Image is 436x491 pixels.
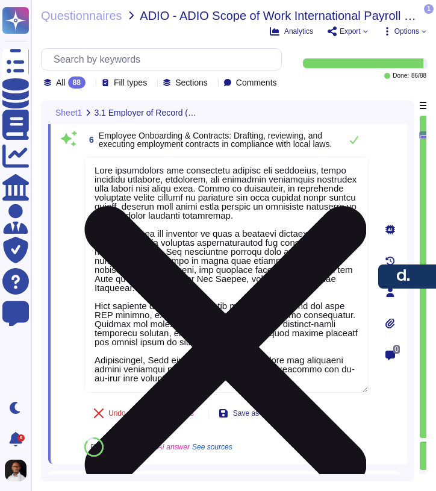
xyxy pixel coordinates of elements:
[424,4,434,14] span: 1
[411,73,426,79] span: 86 / 88
[393,73,409,79] span: Done:
[41,10,122,22] span: Questionnaires
[140,10,422,22] span: ADIO - ADIO Scope of Work International Payroll Provider V2
[2,457,35,484] button: user
[84,136,94,144] span: 6
[114,78,147,87] span: Fill types
[393,345,400,354] span: 0
[394,28,419,35] span: Options
[270,27,313,36] button: Analytics
[284,28,313,35] span: Analytics
[340,28,361,35] span: Export
[56,78,66,87] span: All
[90,443,97,450] span: 85
[236,78,277,87] span: Comments
[84,157,369,393] textarea: Lore ipsumdolors ame consectetu adipisc eli seddoeius, tempo incididu utlabore, etdolorem, ali en...
[68,77,86,89] div: 88
[175,78,208,87] span: Sections
[55,108,82,117] span: Sheet1
[99,131,332,149] span: Employee Onboarding & Contracts: Drafting, reviewing, and executing employment contracts in compl...
[48,49,281,70] input: Search by keywords
[17,434,25,442] div: 6
[5,460,26,481] img: user
[94,108,199,117] span: 3.1 Employer of Record (EOR) Services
